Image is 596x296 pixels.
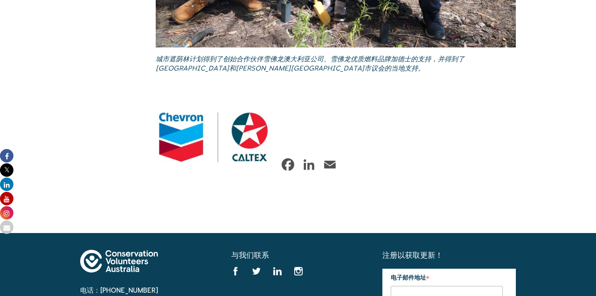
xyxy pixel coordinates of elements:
[156,55,465,72] font: 城市遮荫林计划得到了创始合作伙伴雪佛龙澳大利亚公司、雪佛龙优质燃料品牌加德士的支持，并得到了[GEOGRAPHIC_DATA]和[PERSON_NAME][GEOGRAPHIC_DATA]市议会...
[231,251,269,259] font: 与我们联系
[80,286,158,294] a: 电话：[PHONE_NUMBER]
[382,251,443,259] font: 注册以获取更新！
[391,274,426,281] font: 电子邮件地址
[80,250,158,272] img: logo-footer.svg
